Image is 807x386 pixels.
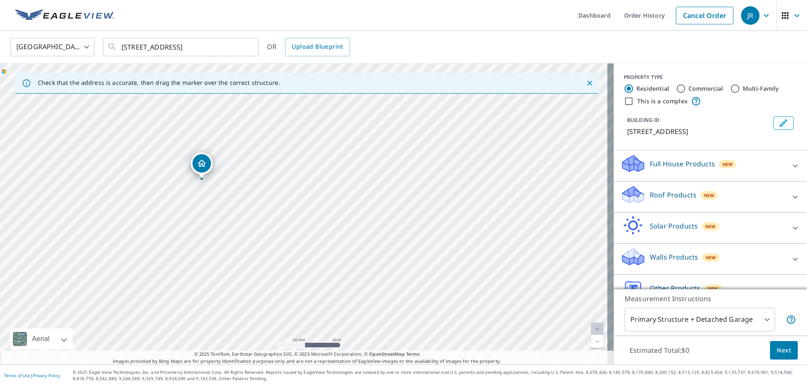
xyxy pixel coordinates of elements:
p: Check that the address is accurate, then drag the marker over the correct structure. [38,79,280,87]
div: PROPERTY TYPE [624,74,797,81]
a: Cancel Order [676,7,733,24]
a: Privacy Policy [33,373,60,378]
label: Residential [636,84,669,93]
div: JR [741,6,760,25]
span: New [706,254,716,261]
p: [STREET_ADDRESS] [627,126,770,137]
span: New [708,285,718,292]
p: Measurement Instructions [625,294,796,304]
button: Close [584,78,595,89]
p: Solar Products [650,221,698,231]
span: Your report will include the primary structure and a detached garage if one exists. [786,315,796,325]
div: Dropped pin, building 1, Residential property, 9102 E Elm St Wichita, KS 67206 [191,152,213,179]
span: Next [777,345,791,356]
span: © 2025 TomTom, Earthstar Geographics SIO, © 2025 Microsoft Corporation, © [194,351,420,358]
button: Next [770,341,798,360]
button: Edit building 1 [773,116,794,130]
div: OR [267,38,350,56]
div: Aerial [29,328,52,349]
p: BUILDING ID [627,116,659,123]
div: Roof ProductsNew [620,185,800,209]
label: This is a complex [637,97,688,105]
label: Multi-Family [743,84,779,93]
p: Walls Products [650,252,698,262]
p: Estimated Total: $0 [623,341,696,360]
a: Current Level 20, Zoom In Disabled [591,323,604,335]
img: EV Logo [15,9,114,22]
input: Search by address or latitude-longitude [121,35,241,59]
span: New [704,192,715,199]
a: Terms of Use [4,373,30,378]
a: OpenStreetMap [369,351,404,357]
span: New [723,161,733,168]
div: Primary Structure + Detached Garage [625,308,775,331]
div: Solar ProductsNew [620,216,800,240]
p: Other Products [650,283,700,293]
span: Upload Blueprint [292,42,343,52]
label: Commercial [688,84,723,93]
p: | [4,373,60,378]
div: Aerial [10,328,73,349]
div: [GEOGRAPHIC_DATA] [11,35,95,59]
span: New [705,223,716,230]
div: Full House ProductsNew [620,154,800,178]
p: Roof Products [650,190,696,200]
p: © 2025 Eagle View Technologies, Inc. and Pictometry International Corp. All Rights Reserved. Repo... [73,369,803,382]
a: Current Level 20, Zoom Out [591,335,604,348]
div: Walls ProductsNew [620,247,800,271]
p: Full House Products [650,159,715,169]
a: Terms [406,351,420,357]
div: Other ProductsNew [620,278,800,302]
a: Upload Blueprint [285,38,350,56]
